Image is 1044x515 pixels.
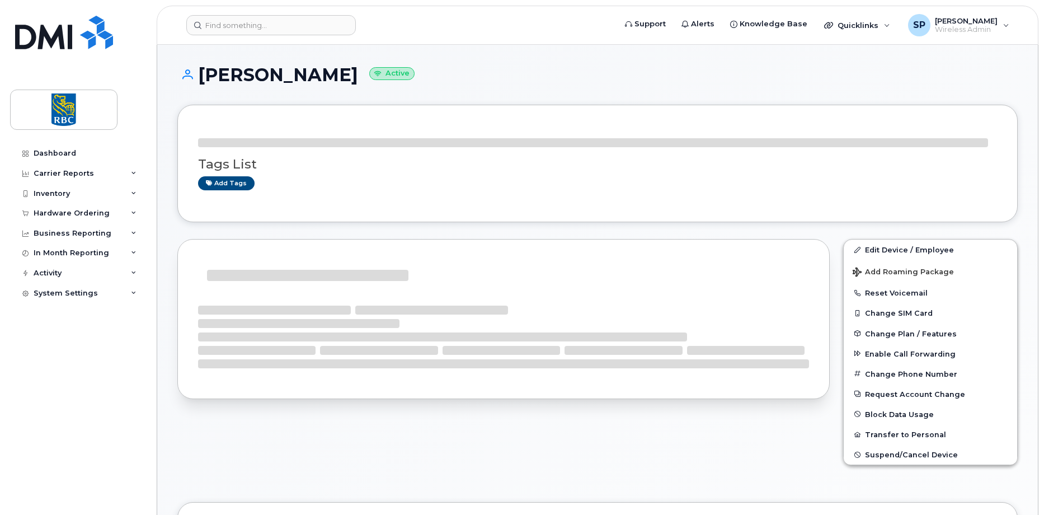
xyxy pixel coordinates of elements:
button: Request Account Change [844,384,1017,404]
button: Change Phone Number [844,364,1017,384]
span: Enable Call Forwarding [865,349,956,358]
button: Enable Call Forwarding [844,344,1017,364]
button: Transfer to Personal [844,424,1017,444]
a: Add tags [198,176,255,190]
button: Suspend/Cancel Device [844,444,1017,465]
button: Reset Voicemail [844,283,1017,303]
span: Suspend/Cancel Device [865,451,958,459]
button: Change SIM Card [844,303,1017,323]
span: Change Plan / Features [865,329,957,338]
button: Change Plan / Features [844,324,1017,344]
button: Add Roaming Package [844,260,1017,283]
h1: [PERSON_NAME] [177,65,1018,85]
a: Edit Device / Employee [844,240,1017,260]
button: Block Data Usage [844,404,1017,424]
small: Active [369,67,415,80]
span: Add Roaming Package [853,268,954,278]
h3: Tags List [198,157,997,171]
